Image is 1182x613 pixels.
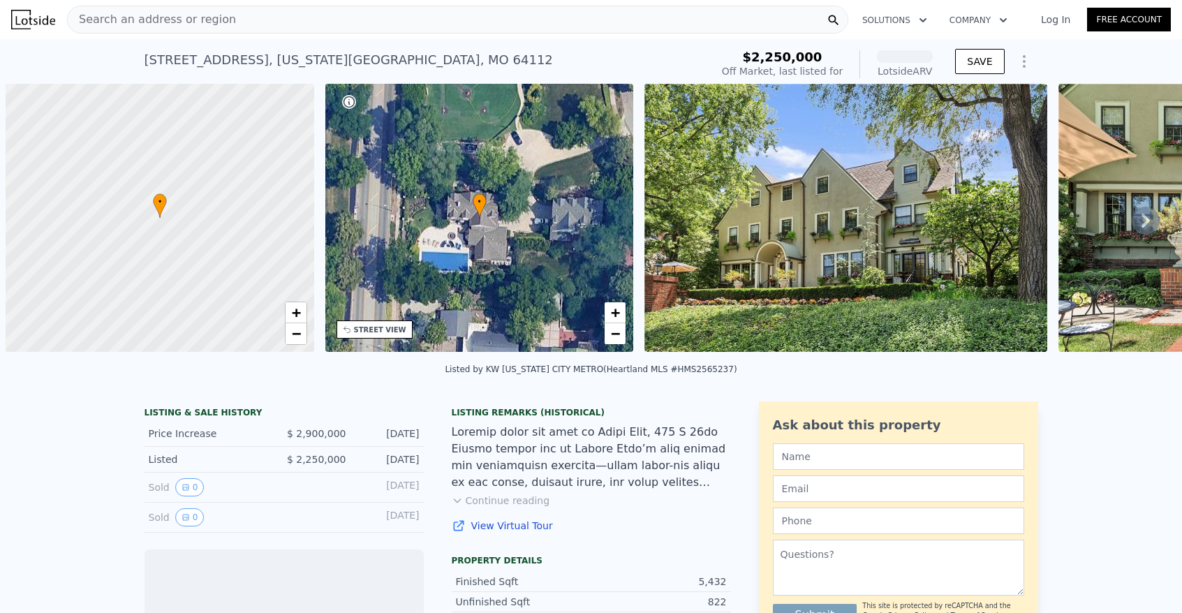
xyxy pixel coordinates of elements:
div: Sold [149,508,273,526]
span: • [153,195,167,208]
div: • [473,193,487,218]
div: Listing Remarks (Historical) [452,407,731,418]
span: • [473,195,487,208]
div: STREET VIEW [354,325,406,335]
div: Finished Sqft [456,575,591,589]
div: Off Market, last listed for [722,64,843,78]
img: Lotside [11,10,55,29]
a: Zoom out [605,323,626,344]
div: [DATE] [357,478,420,496]
span: $ 2,250,000 [287,454,346,465]
a: Free Account [1087,8,1171,31]
span: $ 2,900,000 [287,428,346,439]
span: + [291,304,300,321]
button: SAVE [955,49,1004,74]
span: + [611,304,620,321]
div: [DATE] [357,508,420,526]
div: Sold [149,478,273,496]
a: Zoom out [286,323,306,344]
div: Loremip dolor sit amet co Adipi Elit, 475 S 26do Eiusmo tempor inc ut Labore Etdo’m aliq enimad m... [452,424,731,491]
a: Log In [1024,13,1087,27]
button: View historical data [175,478,205,496]
button: Solutions [851,8,938,33]
img: Sale: 167236383 Parcel: 60781166 [644,84,1047,352]
button: View historical data [175,508,205,526]
a: Zoom in [605,302,626,323]
div: 822 [591,595,727,609]
div: LISTING & SALE HISTORY [145,407,424,421]
div: 5,432 [591,575,727,589]
button: Continue reading [452,494,550,508]
div: Price Increase [149,427,273,441]
div: [DATE] [357,427,420,441]
button: Company [938,8,1019,33]
input: Email [773,475,1024,502]
span: $2,250,000 [742,50,822,64]
span: − [291,325,300,342]
div: [STREET_ADDRESS] , [US_STATE][GEOGRAPHIC_DATA] , MO 64112 [145,50,553,70]
div: Ask about this property [773,415,1024,435]
span: Search an address or region [68,11,236,28]
a: Zoom in [286,302,306,323]
div: Listed [149,452,273,466]
div: Lotside ARV [877,64,933,78]
a: View Virtual Tour [452,519,731,533]
div: • [153,193,167,218]
div: Property details [452,555,731,566]
input: Phone [773,508,1024,534]
button: Show Options [1010,47,1038,75]
div: [DATE] [357,452,420,466]
input: Name [773,443,1024,470]
span: − [611,325,620,342]
div: Listed by KW [US_STATE] CITY METRO (Heartland MLS #HMS2565237) [445,364,737,374]
div: Unfinished Sqft [456,595,591,609]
